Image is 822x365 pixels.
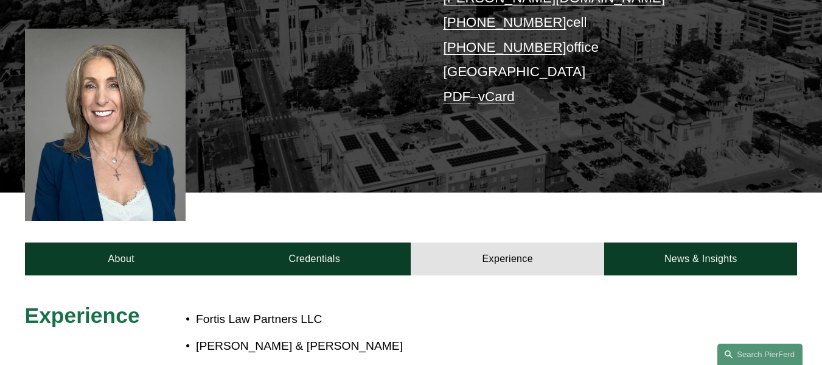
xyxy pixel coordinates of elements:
[196,309,701,330] p: Fortis Law Partners LLC
[25,243,218,276] a: About
[443,40,566,55] a: [PHONE_NUMBER]
[717,344,803,365] a: Search this site
[411,243,604,276] a: Experience
[443,15,566,30] a: [PHONE_NUMBER]
[196,336,701,357] p: [PERSON_NAME] & [PERSON_NAME]
[604,243,798,276] a: News & Insights
[218,243,411,276] a: Credentials
[443,89,470,104] a: PDF
[25,303,140,328] span: Experience
[478,89,515,104] a: vCard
